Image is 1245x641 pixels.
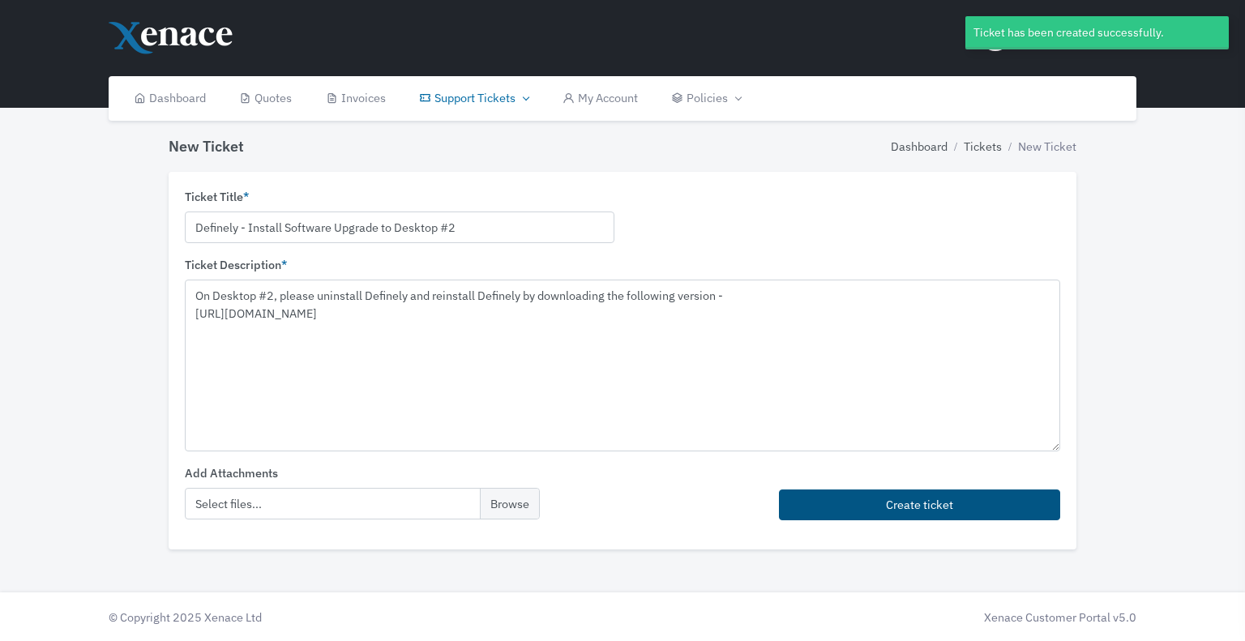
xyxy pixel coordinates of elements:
li: New Ticket [1002,138,1076,156]
a: Quotes [222,76,309,121]
a: Policies [654,76,757,121]
a: Tickets [964,138,1002,156]
button: [PERSON_NAME] [971,8,1136,65]
div: Xenace Customer Portal v5.0 [631,609,1136,626]
a: Support Tickets [402,76,545,121]
label: Ticket Title [185,188,249,206]
h4: New Ticket [169,138,244,156]
div: © Copyright 2025 Xenace Ltd [101,609,622,626]
label: Add Attachments [185,464,278,482]
div: Ticket has been created successfully. [965,16,1229,49]
a: Invoices [309,76,403,121]
label: Ticket Description [185,256,287,274]
a: Dashboard [117,76,223,121]
a: Dashboard [891,138,948,156]
button: Create ticket [779,489,1060,521]
a: My Account [545,76,655,121]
